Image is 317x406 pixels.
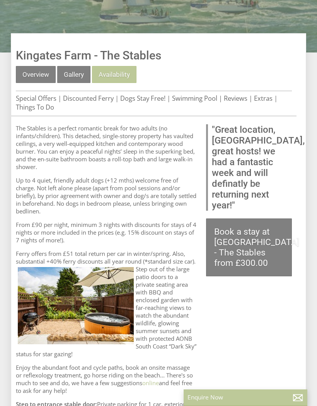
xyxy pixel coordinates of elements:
[206,218,292,276] a: Book a stay at [GEOGRAPHIC_DATA] - The Stables from £300.00
[16,66,56,83] a: Overview
[63,94,114,103] a: Discounted Ferry
[57,66,90,83] a: Gallery
[92,66,136,83] a: Availability
[16,124,197,171] p: The Stables is a perfect romantic break for two adults (no infants/children). This detached, sing...
[120,94,165,103] a: Dogs Stay Free!
[206,124,292,211] blockquote: "Great location, [GEOGRAPHIC_DATA], great hosts! we had a fantastic week and will definatly be re...
[172,94,217,103] a: Swimming Pool
[187,393,303,401] p: Enquire Now
[16,364,197,394] p: Enjoy the abundant foot and cycle paths, book an onsite massage or reflexology treatment, go hors...
[224,94,247,103] a: Reviews
[16,250,197,358] p: Ferry offers from £51 total return per car in winter/spring. Also, substantial +40% ferry discoun...
[142,379,159,387] a: online
[16,49,161,62] a: Kingates Farm - The Stables
[16,221,197,244] p: From £90 per night, minimum 3 nights with discounts for stays of 4 nights or more included in the...
[254,94,273,103] a: Extras
[16,103,54,112] a: Things To Do
[16,176,197,215] p: Up to 4 quiet, friendly adult dogs (+12 mths) welcome free of charge. Not left alone please (apar...
[18,267,134,344] img: Kingates Farm - The Stables
[16,94,56,103] a: Special Offers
